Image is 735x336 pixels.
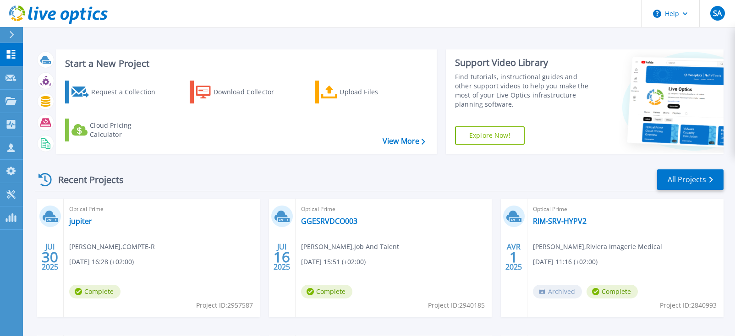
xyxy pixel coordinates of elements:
div: JUI 2025 [41,240,59,274]
span: Project ID: 2957587 [196,300,253,310]
span: [DATE] 15:51 (+02:00) [301,257,366,267]
a: All Projects [657,169,724,190]
div: Download Collector [214,83,287,101]
span: 1 [510,253,518,261]
span: Complete [69,285,121,298]
div: Support Video Library [455,57,595,69]
a: Request a Collection [65,81,167,103]
a: RIM-SRV-HYPV2 [533,217,587,226]
span: Complete [301,285,352,298]
div: Recent Projects [35,168,136,191]
span: Project ID: 2840993 [660,300,717,310]
h3: Start a New Project [65,59,425,69]
span: [DATE] 11:16 (+02:00) [533,257,598,267]
span: Optical Prime [533,204,718,214]
a: Explore Now! [455,126,525,145]
span: [PERSON_NAME] , COMPTE-R [69,242,155,252]
div: JUI 2025 [273,240,291,274]
span: SA [713,10,722,17]
span: Optical Prime [301,204,486,214]
div: Request a Collection [91,83,165,101]
span: Archived [533,285,582,298]
div: AVR 2025 [505,240,522,274]
div: Find tutorials, instructional guides and other support videos to help you make the most of your L... [455,72,595,109]
a: Cloud Pricing Calculator [65,119,167,141]
a: View More [383,137,425,146]
span: [PERSON_NAME] , Job And Talent [301,242,399,252]
a: GGESRVDCO003 [301,217,357,226]
span: Project ID: 2940185 [428,300,485,310]
span: [PERSON_NAME] , Riviera Imagerie Medical [533,242,662,252]
a: jupiter [69,217,92,226]
span: 16 [274,253,290,261]
span: [DATE] 16:28 (+02:00) [69,257,134,267]
div: Upload Files [340,83,413,101]
span: Optical Prime [69,204,254,214]
span: 30 [42,253,58,261]
a: Upload Files [315,81,417,103]
span: Complete [587,285,638,298]
div: Cloud Pricing Calculator [90,121,163,139]
a: Download Collector [190,81,292,103]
